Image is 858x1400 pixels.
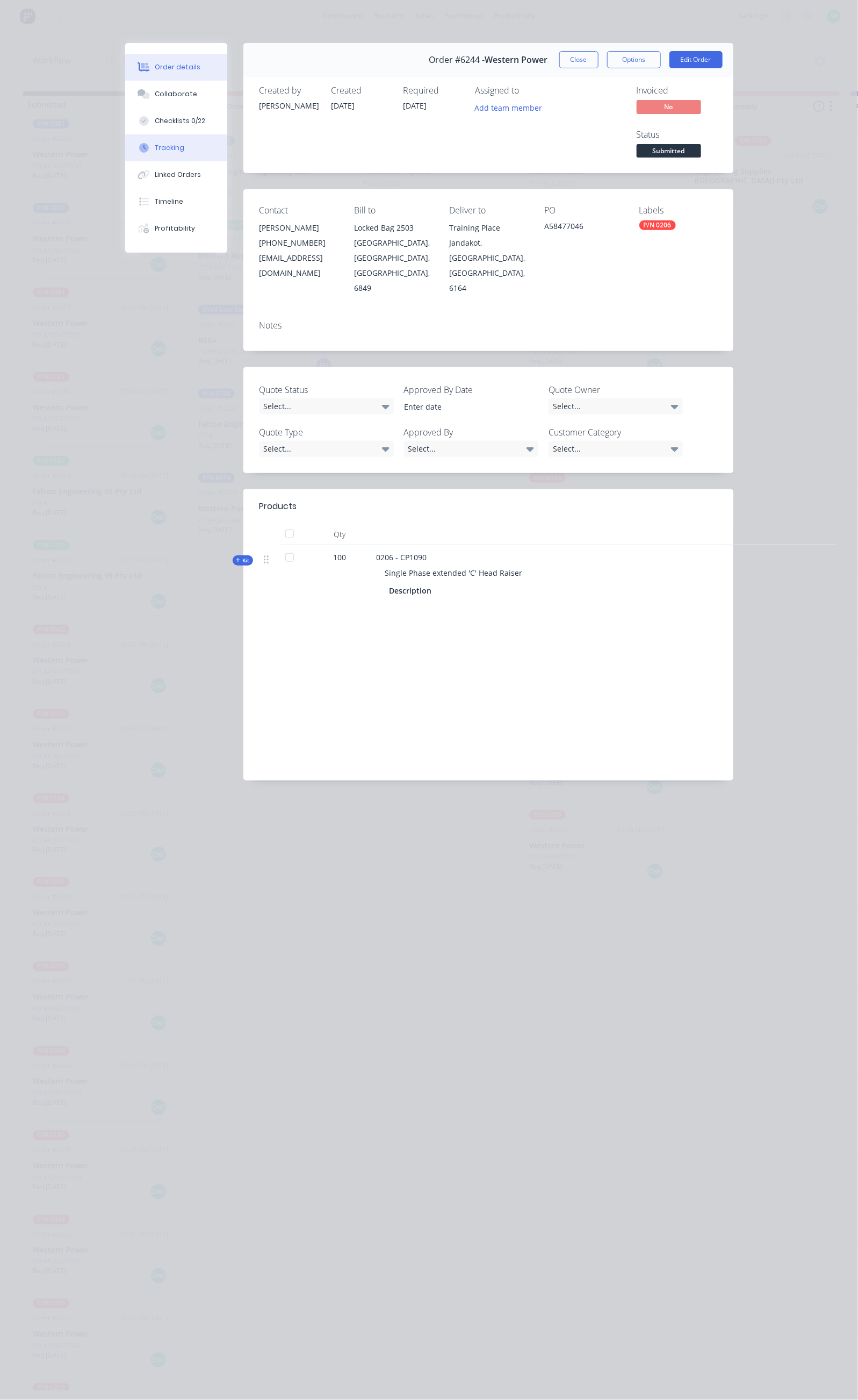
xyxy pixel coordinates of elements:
[155,197,183,206] div: Timeline
[404,426,538,439] label: Approved By
[559,51,599,68] button: Close
[259,220,337,281] div: [PERSON_NAME][PHONE_NUMBER][EMAIL_ADDRESS][DOMAIN_NAME]
[259,383,394,396] label: Quote Status
[155,170,201,180] div: Linked Orders
[125,215,227,242] button: Profitability
[259,100,319,111] div: [PERSON_NAME]
[404,441,538,457] div: Select...
[125,161,227,188] button: Linked Orders
[259,426,394,439] label: Quote Type
[637,85,717,96] div: Invoiced
[449,205,527,216] div: Deliver to
[637,100,701,113] span: No
[308,524,372,545] div: Qty
[549,426,683,439] label: Customer Category
[155,143,184,153] div: Tracking
[125,54,227,81] button: Order details
[544,205,622,216] div: PO
[334,552,347,563] span: 100
[125,81,227,108] button: Collaborate
[354,220,432,296] div: Locked Bag 2503[GEOGRAPHIC_DATA], [GEOGRAPHIC_DATA], [GEOGRAPHIC_DATA], 6849
[236,556,250,565] span: Kit
[377,552,427,562] span: 0206 - CP1090
[449,220,527,296] div: Training PlaceJandakot, [GEOGRAPHIC_DATA], [GEOGRAPHIC_DATA], 6164
[354,235,432,296] div: [GEOGRAPHIC_DATA], [GEOGRAPHIC_DATA], [GEOGRAPHIC_DATA], 6849
[429,55,485,65] span: Order #6244 -
[449,235,527,296] div: Jandakot, [GEOGRAPHIC_DATA], [GEOGRAPHIC_DATA], 6164
[259,220,337,235] div: [PERSON_NAME]
[259,500,297,513] div: Products
[637,130,717,140] div: Status
[390,583,436,598] div: Description
[259,320,717,331] div: Notes
[331,101,355,111] span: [DATE]
[669,51,723,68] button: Edit Order
[549,398,683,415] div: Select...
[354,205,432,216] div: Bill to
[259,441,394,457] div: Select...
[396,399,530,415] input: Enter date
[155,89,197,99] div: Collaborate
[403,101,427,111] span: [DATE]
[639,220,676,230] div: P/N 0206
[259,251,337,281] div: [EMAIL_ADDRESS][DOMAIN_NAME]
[155,224,195,233] div: Profitability
[155,116,205,126] div: Checklists 0/22
[607,51,661,68] button: Options
[639,205,717,216] div: Labels
[544,220,622,235] div: A58477046
[259,85,319,96] div: Created by
[549,383,683,396] label: Quote Owner
[259,205,337,216] div: Contact
[549,441,683,457] div: Select...
[125,108,227,134] button: Checklists 0/22
[475,85,583,96] div: Assigned to
[404,383,538,396] label: Approved By Date
[403,85,463,96] div: Required
[449,220,527,235] div: Training Place
[125,188,227,215] button: Timeline
[259,235,337,251] div: [PHONE_NUMBER]
[485,55,547,65] span: Western Power
[475,100,549,115] button: Add team member
[354,220,432,235] div: Locked Bag 2503
[259,398,394,415] div: Select...
[233,555,253,566] div: Kit
[125,134,227,161] button: Tracking
[469,100,548,115] button: Add team member
[637,144,701,158] span: Submitted
[155,62,200,72] div: Order details
[331,85,391,96] div: Created
[637,144,701,160] button: Submitted
[385,568,523,578] span: Single Phase extended 'C' Head Raiser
